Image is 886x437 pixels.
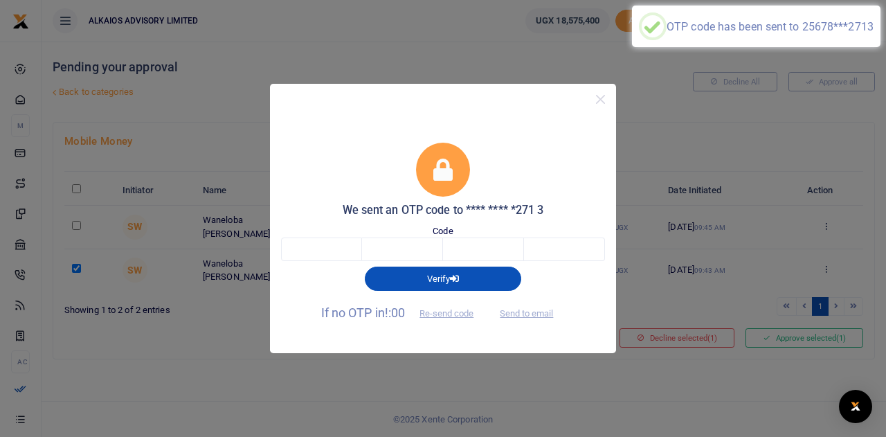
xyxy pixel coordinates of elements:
div: Open Intercom Messenger [839,390,872,423]
span: !:00 [385,305,405,320]
button: Close [590,89,611,109]
label: Code [433,224,453,238]
button: Verify [365,267,521,290]
div: OTP code has been sent to 25678***2713 [667,20,874,33]
span: If no OTP in [321,305,486,320]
